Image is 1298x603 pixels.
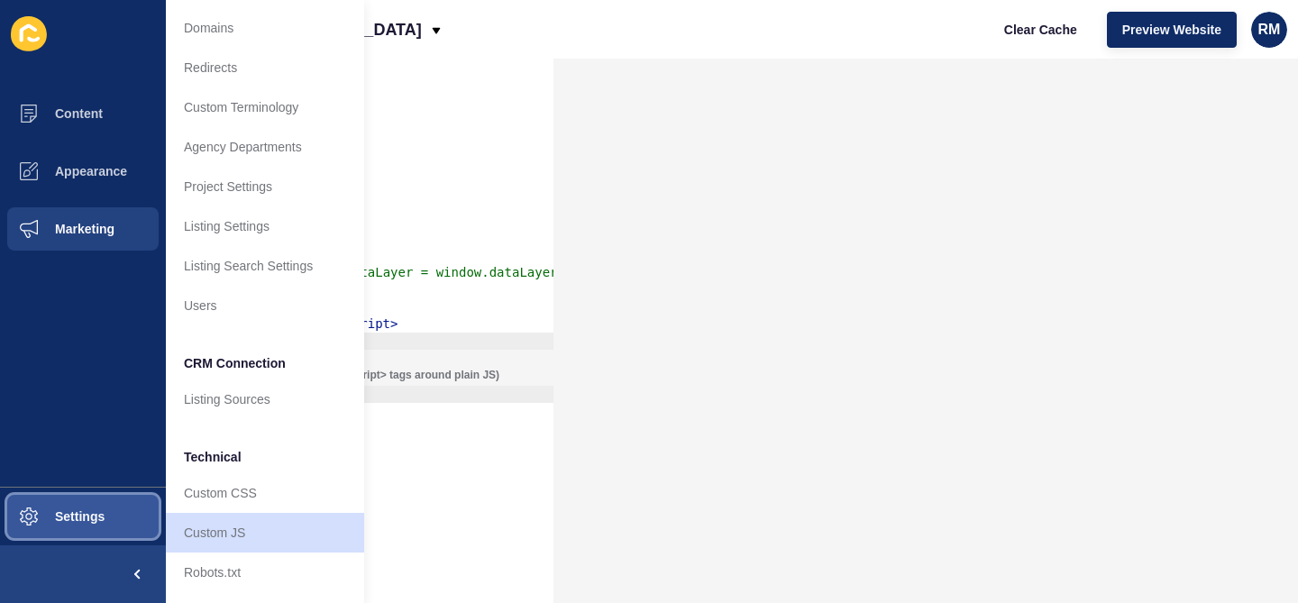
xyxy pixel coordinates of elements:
span: Clear Cache [1004,21,1077,39]
a: Custom CSS [166,473,364,513]
a: Listing Sources [166,379,364,419]
a: Custom Terminology [166,87,364,127]
a: Robots.txt [166,553,364,592]
span: CRM Connection [184,354,286,372]
a: Listing Settings [166,206,364,246]
button: Clear Cache [989,12,1092,48]
a: Domains [166,8,364,48]
a: Agency Departments [166,127,364,167]
button: Preview Website [1107,12,1237,48]
a: Redirects [166,48,364,87]
span: Technical [184,448,242,466]
a: Project Settings [166,167,364,206]
span: RM [1258,21,1281,39]
a: Listing Search Settings [166,246,364,286]
span: Preview Website [1122,21,1221,39]
a: Users [166,286,364,325]
a: Custom JS [166,513,364,553]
